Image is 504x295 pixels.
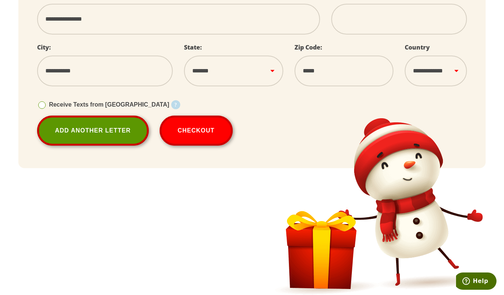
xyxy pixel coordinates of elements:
a: Add Another Letter [37,116,149,146]
iframe: Opens a widget where you can find more information [456,272,497,291]
label: City: [37,43,51,51]
label: State: [184,43,202,51]
label: Country [405,43,430,51]
label: Zip Code: [295,43,322,51]
button: Checkout [160,116,233,146]
span: Receive Texts from [GEOGRAPHIC_DATA] [49,101,169,108]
